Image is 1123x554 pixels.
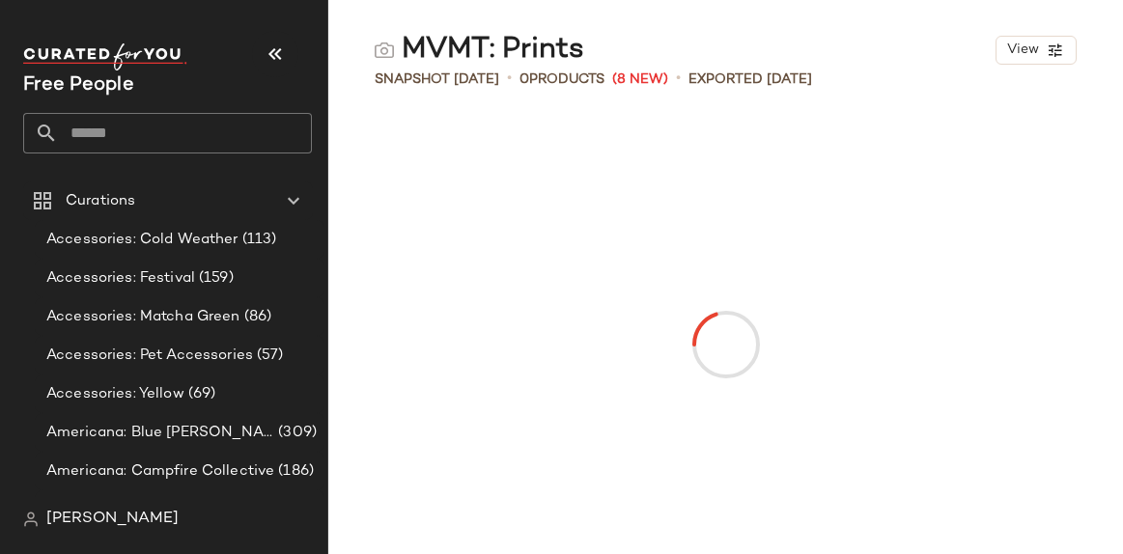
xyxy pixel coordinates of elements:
[46,345,253,367] span: Accessories: Pet Accessories
[688,69,812,90] p: Exported [DATE]
[240,306,272,328] span: (86)
[23,43,187,70] img: cfy_white_logo.C9jOOHJF.svg
[676,68,681,91] span: •
[519,72,529,87] span: 0
[996,36,1077,65] button: View
[375,31,584,69] div: MVMT: Prints
[23,75,134,96] span: Current Company Name
[46,460,274,483] span: Americana: Campfire Collective
[375,69,499,90] span: Snapshot [DATE]
[46,499,276,521] span: Americana: Country Line Festival
[274,422,317,444] span: (309)
[184,383,216,405] span: (69)
[195,267,234,290] span: (159)
[276,499,317,521] span: (270)
[46,508,179,531] span: [PERSON_NAME]
[274,460,314,483] span: (186)
[66,190,135,212] span: Curations
[375,41,394,60] img: svg%3e
[46,422,274,444] span: Americana: Blue [PERSON_NAME] Baby
[507,68,512,91] span: •
[46,229,239,251] span: Accessories: Cold Weather
[253,345,284,367] span: (57)
[239,229,277,251] span: (113)
[23,512,39,527] img: svg%3e
[612,69,668,90] span: (8 New)
[1006,42,1039,58] span: View
[46,383,184,405] span: Accessories: Yellow
[46,267,195,290] span: Accessories: Festival
[46,306,240,328] span: Accessories: Matcha Green
[519,69,604,90] div: Products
